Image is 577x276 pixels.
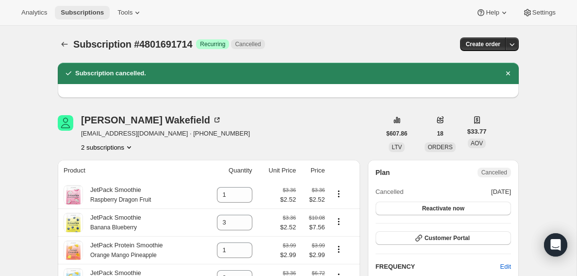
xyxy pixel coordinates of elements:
span: Edit [500,262,511,272]
span: LTV [392,144,402,151]
button: Customer Portal [376,231,511,245]
small: $3.36 [312,187,325,193]
h2: Plan [376,168,390,177]
img: product img [64,185,83,205]
span: Help [486,9,499,17]
span: ORDERS [428,144,452,151]
span: Cancelled [481,169,507,176]
button: Subscriptions [55,6,110,19]
span: Customer Portal [425,234,470,242]
button: Product actions [81,142,134,152]
button: Settings [517,6,561,19]
span: AOV [471,140,483,147]
span: Subscription #4801691714 [73,39,192,50]
span: $607.86 [386,130,407,138]
span: Create order [466,40,500,48]
small: $3.99 [312,242,325,248]
small: $3.36 [283,187,296,193]
span: $7.56 [302,223,325,232]
span: $2.99 [280,250,296,260]
span: $2.52 [302,195,325,205]
button: Dismiss notification [501,67,515,80]
th: Product [58,160,200,181]
small: $3.99 [283,242,296,248]
img: product img [64,213,83,232]
small: Orange Mango Pineapple [90,252,157,259]
div: JetPack Protein Smoothie [83,241,163,260]
small: Raspberry Dragon Fruit [90,196,151,203]
button: Reactivate now [376,202,511,215]
span: Reactivate now [422,205,464,212]
th: Price [299,160,328,181]
th: Quantity [200,160,255,181]
small: $6.72 [312,270,325,276]
small: $3.36 [283,270,296,276]
th: Unit Price [255,160,299,181]
button: Product actions [331,244,346,255]
button: Analytics [16,6,53,19]
button: 18 [431,127,449,140]
span: Tools [117,9,132,17]
h2: FREQUENCY [376,262,500,272]
span: Cancelled [376,187,404,197]
button: Product actions [331,189,346,199]
span: $2.52 [280,223,296,232]
span: Subscriptions [61,9,104,17]
button: Product actions [331,216,346,227]
span: 18 [437,130,443,138]
span: $33.77 [467,127,487,137]
button: Help [470,6,514,19]
div: JetPack Smoothie [83,185,151,205]
small: Banana Blueberry [90,224,137,231]
span: [EMAIL_ADDRESS][DOMAIN_NAME] · [PHONE_NUMBER] [81,129,250,138]
span: Lynn Wakefield [58,115,73,131]
button: $607.86 [380,127,413,140]
h2: Subscription cancelled. [75,69,146,78]
small: $10.08 [309,215,325,221]
img: product img [64,241,83,260]
button: Tools [112,6,148,19]
span: Analytics [21,9,47,17]
span: Cancelled [235,40,261,48]
small: $3.36 [283,215,296,221]
span: Recurring [200,40,225,48]
span: [DATE] [491,187,511,197]
span: $2.99 [302,250,325,260]
span: Settings [532,9,556,17]
span: $2.52 [280,195,296,205]
button: Edit [495,259,517,275]
button: Create order [460,37,506,51]
div: Open Intercom Messenger [544,233,567,257]
div: JetPack Smoothie [83,213,141,232]
button: Subscriptions [58,37,71,51]
div: [PERSON_NAME] Wakefield [81,115,222,125]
